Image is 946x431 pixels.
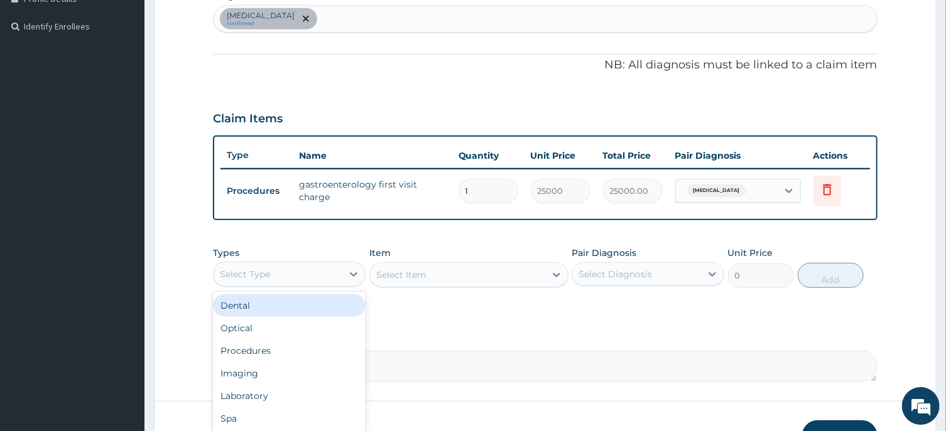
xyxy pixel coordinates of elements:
h3: Claim Items [213,112,283,126]
td: gastroenterology first visit charge [293,172,452,210]
p: [MEDICAL_DATA] [227,11,295,21]
div: Minimize live chat window [206,6,236,36]
div: Select Diagnosis [579,268,652,280]
span: remove selection option [300,13,312,24]
div: Optical [213,317,366,339]
div: Imaging [213,362,366,385]
label: Item [369,247,391,259]
th: Actions [807,143,870,168]
div: Spa [213,407,366,430]
th: Unit Price [525,143,597,168]
label: Types [213,248,239,258]
th: Name [293,143,452,168]
td: Procedures [220,179,293,203]
label: Comment [213,333,877,344]
div: Select Type [220,268,270,280]
div: Dental [213,294,366,317]
th: Total Price [597,143,669,168]
span: [MEDICAL_DATA] [687,184,746,197]
div: Procedures [213,339,366,362]
img: d_794563401_company_1708531726252_794563401 [23,63,51,94]
div: Laboratory [213,385,366,407]
p: NB: All diagnosis must be linked to a claim item [213,57,877,73]
th: Type [220,144,293,167]
span: We're online! [73,133,173,260]
textarea: Type your message and hit 'Enter' [6,293,239,337]
label: Pair Diagnosis [572,247,636,259]
small: confirmed [227,21,295,27]
button: Add [798,263,864,288]
div: Chat with us now [65,70,211,87]
label: Unit Price [728,247,773,259]
th: Quantity [452,143,525,168]
th: Pair Diagnosis [669,143,807,168]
